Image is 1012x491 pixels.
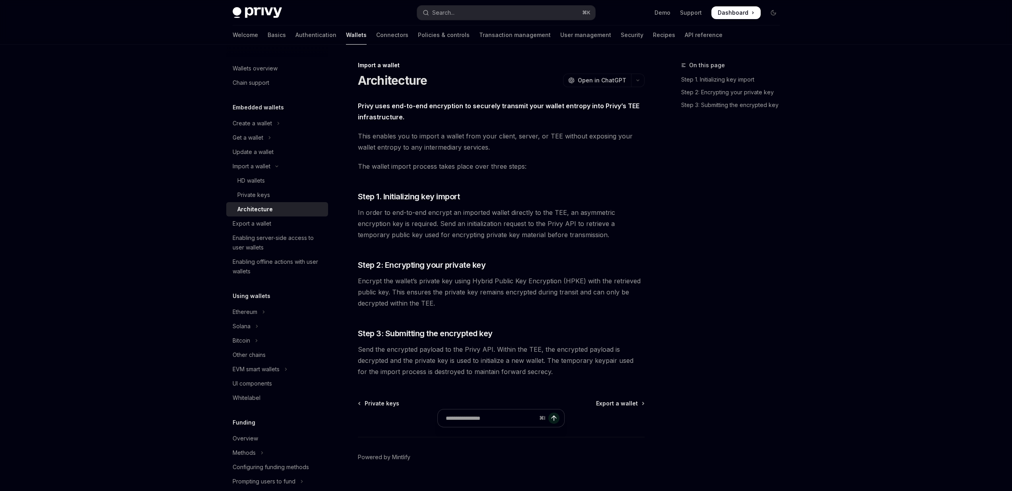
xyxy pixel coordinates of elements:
[226,431,328,446] a: Overview
[560,25,611,45] a: User management
[233,257,323,276] div: Enabling offline actions with user wallets
[226,202,328,216] a: Architecture
[358,102,639,121] strong: Privy uses end-to-end encryption to securely transmit your wallet entropy into Privy’s TEE infras...
[432,8,455,18] div: Search...
[226,446,328,460] button: Toggle Methods section
[358,275,645,309] span: Encrypt the wallet’s private key using Hybrid Public Key Encryption (HPKE) with the retrieved pub...
[237,205,273,214] div: Architecture
[233,103,284,112] h5: Embedded wallets
[226,216,328,231] a: Export a wallet
[655,9,670,17] a: Demo
[268,25,286,45] a: Basics
[233,78,269,88] div: Chain support
[233,219,271,228] div: Export a wallet
[233,291,270,301] h5: Using wallets
[226,255,328,279] a: Enabling offline actions with user wallets
[417,6,595,20] button: Open search
[233,307,257,317] div: Ethereum
[226,173,328,188] a: HD wallets
[358,453,410,461] a: Powered by Mintlify
[226,145,328,159] a: Update a wallet
[653,25,675,45] a: Recipes
[359,399,399,407] a: Private keys
[295,25,336,45] a: Authentication
[233,477,295,486] div: Prompting users to fund
[446,409,536,427] input: Ask a question...
[226,305,328,319] button: Toggle Ethereum section
[226,348,328,362] a: Other chains
[233,7,282,18] img: dark logo
[237,176,265,185] div: HD wallets
[358,161,645,172] span: The wallet import process takes place over three steps:
[226,376,328,391] a: UI components
[233,25,258,45] a: Welcome
[681,99,786,111] a: Step 3: Submitting the encrypted key
[685,25,723,45] a: API reference
[479,25,551,45] a: Transaction management
[596,399,644,407] a: Export a wallet
[226,391,328,405] a: Whitelabel
[226,76,328,90] a: Chain support
[226,61,328,76] a: Wallets overview
[548,413,559,424] button: Send message
[226,362,328,376] button: Toggle EVM smart wallets section
[233,119,272,128] div: Create a wallet
[358,191,460,202] span: Step 1. Initializing key import
[226,319,328,333] button: Toggle Solana section
[365,399,399,407] span: Private keys
[578,76,626,84] span: Open in ChatGPT
[358,73,427,88] h1: Architecture
[233,64,278,73] div: Wallets overview
[233,448,256,458] div: Methods
[233,350,266,360] div: Other chains
[358,61,645,69] div: Import a wallet
[233,233,323,252] div: Enabling server-side access to user wallets
[233,321,251,331] div: Solana
[237,190,270,200] div: Private keys
[358,344,645,377] span: Send the encrypted payload to the Privy API. Within the TEE, the encrypted payload is decrypted a...
[376,25,408,45] a: Connectors
[718,9,748,17] span: Dashboard
[233,162,270,171] div: Import a wallet
[233,462,309,472] div: Configuring funding methods
[233,379,272,388] div: UI components
[689,60,725,70] span: On this page
[681,86,786,99] a: Step 2: Encrypting your private key
[226,131,328,145] button: Toggle Get a wallet section
[582,10,590,16] span: ⌘ K
[233,418,255,427] h5: Funding
[233,393,260,403] div: Whitelabel
[226,474,328,489] button: Toggle Prompting users to fund section
[767,6,780,19] button: Toggle dark mode
[226,231,328,255] a: Enabling server-side access to user wallets
[226,188,328,202] a: Private keys
[711,6,761,19] a: Dashboard
[621,25,643,45] a: Security
[226,460,328,474] a: Configuring funding methods
[358,131,645,153] span: This enables you to import a wallet from your client, server, or TEE without exposing your wallet...
[680,9,702,17] a: Support
[346,25,367,45] a: Wallets
[233,336,250,345] div: Bitcoin
[596,399,638,407] span: Export a wallet
[563,74,631,87] button: Open in ChatGPT
[226,159,328,173] button: Toggle Import a wallet section
[233,133,263,142] div: Get a wallet
[358,207,645,240] span: In order to end-to-end encrypt an imported wallet directly to the TEE, an asymmetric encryption k...
[358,328,493,339] span: Step 3: Submitting the encrypted key
[418,25,470,45] a: Policies & controls
[233,434,258,443] div: Overview
[233,147,274,157] div: Update a wallet
[358,259,486,271] span: Step 2: Encrypting your private key
[681,73,786,86] a: Step 1. Initializing key import
[226,116,328,131] button: Toggle Create a wallet section
[233,364,280,374] div: EVM smart wallets
[226,333,328,348] button: Toggle Bitcoin section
